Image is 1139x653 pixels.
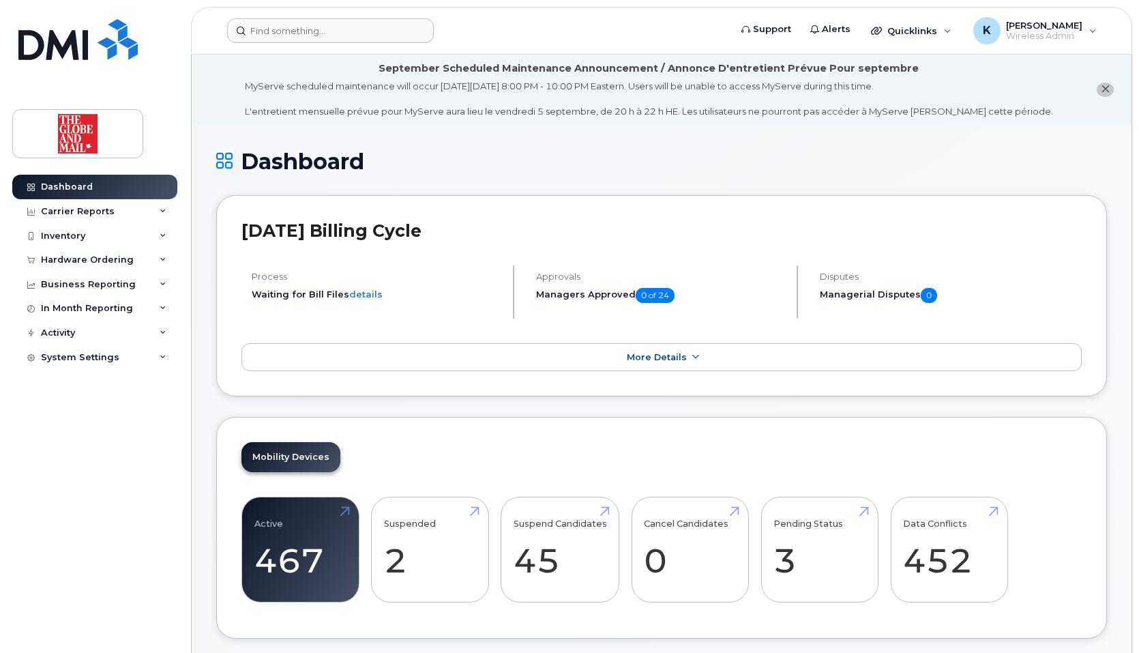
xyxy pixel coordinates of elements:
a: Mobility Devices [241,442,340,472]
span: 0 of 24 [636,288,675,303]
a: Suspended 2 [384,505,476,595]
h5: Managers Approved [536,288,786,303]
div: September Scheduled Maintenance Announcement / Annonce D'entretient Prévue Pour septembre [379,61,919,76]
h2: [DATE] Billing Cycle [241,220,1082,241]
span: More Details [627,352,687,362]
h5: Managerial Disputes [820,288,1082,303]
a: Active 467 [254,505,346,595]
a: details [349,289,383,300]
button: close notification [1097,83,1114,97]
span: 0 [921,288,937,303]
h4: Disputes [820,272,1082,282]
h1: Dashboard [216,149,1107,173]
a: Suspend Candidates 45 [514,505,607,595]
h4: Approvals [536,272,786,282]
a: Cancel Candidates 0 [644,505,736,595]
a: Data Conflicts 452 [903,505,995,595]
div: MyServe scheduled maintenance will occur [DATE][DATE] 8:00 PM - 10:00 PM Eastern. Users will be u... [245,80,1053,118]
a: Pending Status 3 [773,505,866,595]
h4: Process [252,272,501,282]
li: Waiting for Bill Files [252,288,501,301]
